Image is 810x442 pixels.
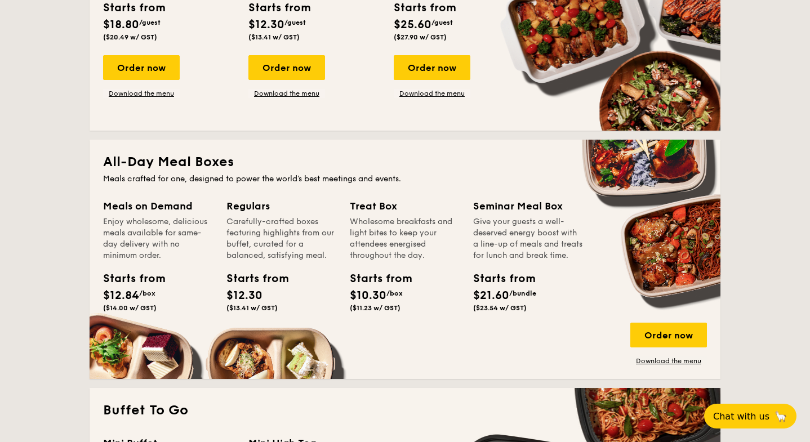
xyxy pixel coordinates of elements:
div: Seminar Meal Box [473,198,583,214]
button: Chat with us🦙 [704,404,796,428]
div: Starts from [473,270,524,287]
div: Order now [103,55,180,80]
div: Enjoy wholesome, delicious meals available for same-day delivery with no minimum order. [103,216,213,261]
div: Regulars [226,198,336,214]
span: ($13.41 w/ GST) [248,33,300,41]
span: 🦙 [774,410,787,423]
span: $21.60 [473,289,509,302]
a: Download the menu [248,89,325,98]
span: ($23.54 w/ GST) [473,304,527,312]
div: Order now [630,323,707,347]
span: /guest [284,19,306,26]
span: Chat with us [713,411,769,422]
div: Order now [394,55,470,80]
span: ($11.23 w/ GST) [350,304,400,312]
span: $12.84 [103,289,139,302]
span: /guest [139,19,161,26]
div: Give your guests a well-deserved energy boost with a line-up of meals and treats for lunch and br... [473,216,583,261]
div: Carefully-crafted boxes featuring highlights from our buffet, curated for a balanced, satisfying ... [226,216,336,261]
span: ($20.49 w/ GST) [103,33,157,41]
a: Download the menu [630,356,707,365]
span: ($14.00 w/ GST) [103,304,157,312]
span: $12.30 [248,18,284,32]
div: Starts from [350,270,400,287]
div: Meals on Demand [103,198,213,214]
a: Download the menu [394,89,470,98]
h2: Buffet To Go [103,401,707,419]
span: ($13.41 w/ GST) [226,304,278,312]
span: ($27.90 w/ GST) [394,33,447,41]
span: $18.80 [103,18,139,32]
span: /guest [431,19,453,26]
div: Starts from [226,270,277,287]
div: Meals crafted for one, designed to power the world's best meetings and events. [103,173,707,185]
a: Download the menu [103,89,180,98]
div: Order now [248,55,325,80]
span: /box [139,289,155,297]
span: $10.30 [350,289,386,302]
span: $25.60 [394,18,431,32]
span: $12.30 [226,289,262,302]
h2: All-Day Meal Boxes [103,153,707,171]
div: Starts from [103,270,154,287]
div: Treat Box [350,198,460,214]
span: /box [386,289,403,297]
div: Wholesome breakfasts and light bites to keep your attendees energised throughout the day. [350,216,460,261]
span: /bundle [509,289,536,297]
